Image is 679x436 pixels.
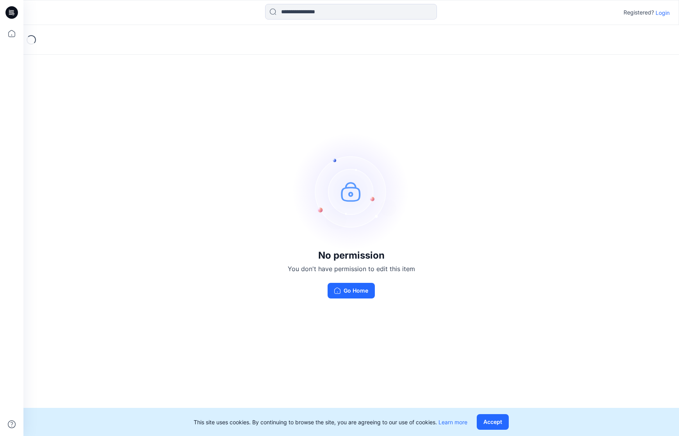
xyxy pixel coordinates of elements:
[656,9,670,17] p: Login
[477,414,509,430] button: Accept
[288,264,415,273] p: You don't have permission to edit this item
[293,133,410,250] img: no-perm.svg
[624,8,654,17] p: Registered?
[328,283,375,298] button: Go Home
[288,250,415,261] h3: No permission
[194,418,467,426] p: This site uses cookies. By continuing to browse the site, you are agreeing to our use of cookies.
[438,419,467,425] a: Learn more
